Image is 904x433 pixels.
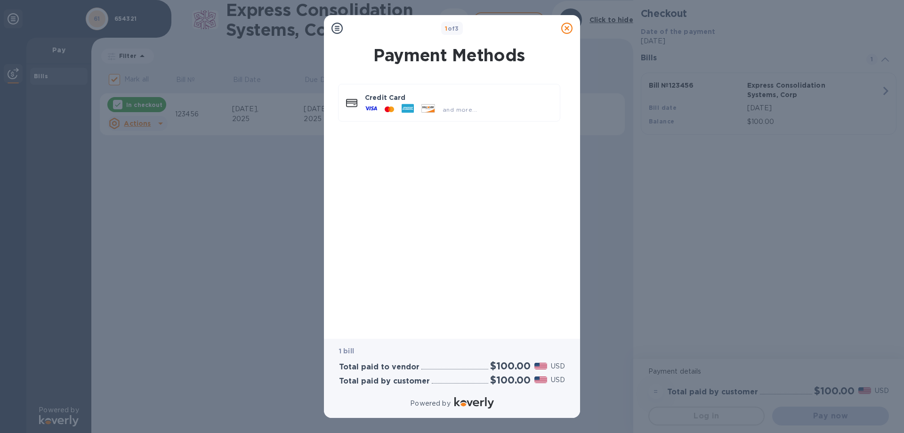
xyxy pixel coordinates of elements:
h1: Payment Methods [336,45,562,65]
b: 1 bill [339,347,354,355]
h2: $100.00 [490,374,531,386]
p: USD [551,375,565,385]
p: USD [551,361,565,371]
p: Credit Card [365,93,552,102]
b: of 3 [445,25,459,32]
img: Logo [454,397,494,408]
p: Powered by [410,399,450,408]
img: USD [534,363,547,369]
span: and more... [443,106,477,113]
img: USD [534,376,547,383]
h3: Total paid by customer [339,377,430,386]
span: 1 [445,25,447,32]
h3: Total paid to vendor [339,363,420,372]
h2: $100.00 [490,360,531,372]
